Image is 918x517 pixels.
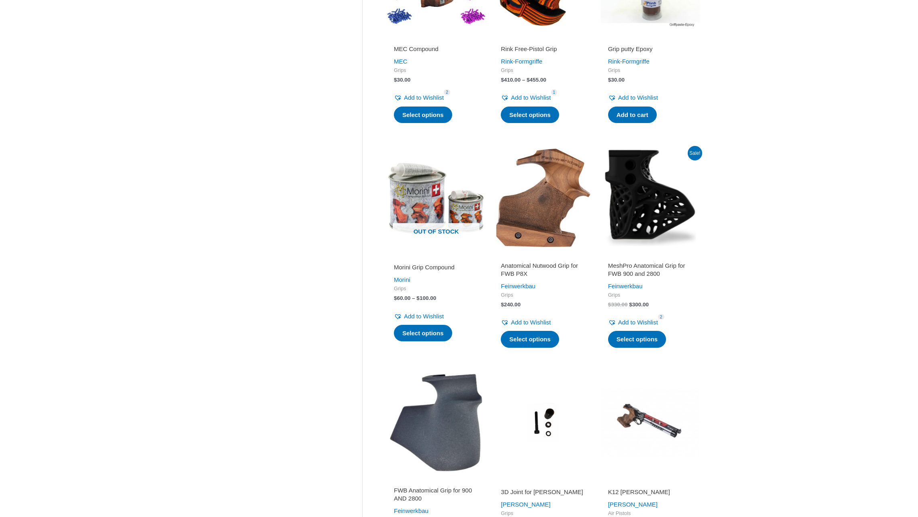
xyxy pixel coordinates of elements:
span: $ [501,77,504,83]
span: $ [394,77,397,83]
h2: K12 [PERSON_NAME] [608,488,693,496]
a: Add to Wishlist [501,92,551,103]
a: 3D Joint for [PERSON_NAME] [501,488,585,499]
a: FWB Anatomical Grip for 900 AND 2800 [394,486,478,505]
bdi: 30.00 [608,77,625,83]
a: Add to Wishlist [394,92,444,103]
span: Add to Wishlist [618,94,658,101]
span: $ [501,302,504,308]
iframe: Customer reviews powered by Trustpilot [501,252,585,262]
h2: Rink Free-Pistol Grip [501,45,585,53]
span: $ [527,77,530,83]
a: Anatomical Nutwood Grip for FWB P8X [501,262,585,281]
a: Morini [394,276,410,283]
a: Add to Wishlist [608,317,658,328]
bdi: 300.00 [629,302,649,308]
a: Add to cart: “Grip putty Epoxy” [608,107,657,123]
h2: MeshPro Anatomical Grip for FWB 900 and 2800 [608,262,693,277]
span: $ [416,295,420,301]
img: Anatomical Nutwood Grip for FWB P8X [494,148,592,247]
a: Select options for “Anatomical Nutwood Grip for FWB P8X” [501,331,559,348]
a: Grip putty Epoxy [608,45,693,56]
span: Add to Wishlist [618,319,658,326]
a: MEC Compound [394,45,478,56]
a: Rink Free-Pistol Grip [501,45,585,56]
img: FWB Anatomical Grip for 800X [387,373,486,472]
iframe: Customer reviews powered by Trustpilot [394,252,478,262]
bdi: 30.00 [394,77,410,83]
span: Air Pistols [608,510,693,517]
img: K12 Pardini [601,373,700,472]
a: [PERSON_NAME] [608,501,658,508]
span: Out of stock [393,223,479,242]
a: Add to Wishlist [608,92,658,103]
iframe: Customer reviews powered by Trustpilot [608,477,693,486]
iframe: Customer reviews powered by Trustpilot [608,34,693,43]
span: Grips [501,292,585,299]
span: – [412,295,415,301]
img: Morini Grip Compound [387,148,486,247]
span: $ [608,302,611,308]
iframe: Customer reviews powered by Trustpilot [394,34,478,43]
h2: 3D Joint for [PERSON_NAME] [501,488,585,496]
a: Feinwerkbau [501,283,535,289]
span: Add to Wishlist [511,94,551,101]
bdi: 240.00 [501,302,520,308]
bdi: 455.00 [527,77,546,83]
img: MeshPro Anatomical Grip for FWB 900 and 2800 [601,148,700,247]
a: Select options for “Rink Free-Pistol Grip” [501,107,559,123]
a: Out of stock [387,148,486,247]
span: $ [608,77,611,83]
a: Rink-Formgriffe [501,58,542,65]
span: Grips [501,67,585,74]
iframe: Customer reviews powered by Trustpilot [394,477,478,486]
a: MeshPro Anatomical Grip for FWB 900 and 2800 [608,262,693,281]
a: Select options for “MEC Compound” [394,107,452,123]
span: Grips [501,510,585,517]
a: Morini Grip Compound [394,263,478,274]
span: Add to Wishlist [404,313,444,320]
h2: Anatomical Nutwood Grip for FWB P8X [501,262,585,277]
a: [PERSON_NAME] [501,501,550,508]
a: Feinwerkbau [394,507,428,514]
span: 1 [551,89,557,95]
h2: Grip putty Epoxy [608,45,693,53]
iframe: Customer reviews powered by Trustpilot [501,477,585,486]
span: – [522,77,525,83]
span: 2 [444,89,450,95]
span: Add to Wishlist [511,319,551,326]
iframe: Customer reviews powered by Trustpilot [501,34,585,43]
span: Grips [608,67,693,74]
span: Grips [608,292,693,299]
bdi: 100.00 [416,295,436,301]
a: Feinwerkbau [608,283,643,289]
span: Add to Wishlist [404,94,444,101]
a: K12 [PERSON_NAME] [608,488,693,499]
bdi: 60.00 [394,295,410,301]
span: 2 [658,314,664,320]
h2: MEC Compound [394,45,478,53]
span: $ [629,302,632,308]
span: Grips [394,67,478,74]
bdi: 410.00 [501,77,520,83]
a: Select options for “MeshPro Anatomical Grip for FWB 900 and 2800” [608,331,666,348]
iframe: Customer reviews powered by Trustpilot [608,252,693,262]
a: Add to Wishlist [394,311,444,322]
span: $ [394,295,397,301]
h2: FWB Anatomical Grip for 900 AND 2800 [394,486,478,502]
h2: Morini Grip Compound [394,263,478,271]
span: Sale! [688,146,702,160]
a: Select options for “Morini Grip Compound” [394,325,452,342]
img: 3D Joint [494,373,592,472]
a: MEC [394,58,407,65]
bdi: 330.00 [608,302,628,308]
a: Add to Wishlist [501,317,551,328]
a: Rink-Formgriffe [608,58,650,65]
span: Grips [394,285,478,292]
